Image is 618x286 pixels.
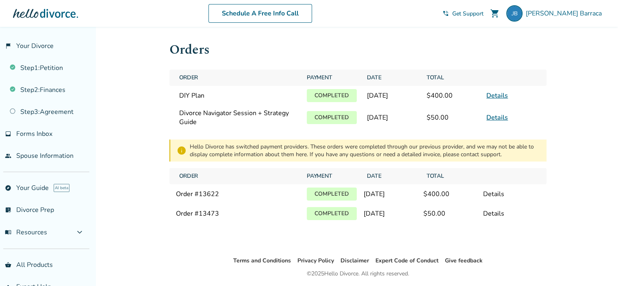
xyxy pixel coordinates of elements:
a: Privacy Policy [297,257,334,264]
span: shopping_basket [5,262,11,268]
span: list_alt_check [5,207,11,213]
span: AI beta [54,184,69,192]
span: flag_2 [5,43,11,49]
li: Give feedback [445,256,483,266]
span: Payment [304,168,360,184]
span: shopping_cart [490,9,500,18]
span: Total [423,70,480,86]
span: $50.00 [423,110,480,125]
h1: Orders [169,40,546,60]
span: Forms Inbox [16,129,52,138]
div: $ 50.00 [423,209,480,218]
span: Order [176,70,301,86]
span: Date [363,70,420,86]
span: Payment [304,70,360,86]
div: $ 400.00 [423,190,480,199]
span: Date [363,168,420,184]
span: Divorce Navigator Session + Strategy Guide [179,109,297,127]
a: phone_in_talkGet Support [442,10,484,17]
p: Completed [307,188,357,201]
span: [PERSON_NAME] Barraca [526,9,605,18]
a: Expert Code of Conduct [375,257,438,264]
p: Completed [307,111,357,124]
span: info [177,146,186,155]
span: Total [423,168,480,184]
div: © 2025 Hello Divorce. All rights reserved. [307,269,409,279]
span: [DATE] [363,88,420,103]
a: Details [486,113,508,122]
div: [DATE] [363,209,420,218]
li: Disclaimer [340,256,369,266]
img: jlbarraca@gmail.com [506,5,523,22]
span: expand_more [75,227,85,237]
iframe: Chat Widget [577,247,618,286]
div: Hello Divorce has switched payment providers. These orders were completed through our previous pr... [190,143,540,158]
span: Resources [5,228,47,237]
span: explore [5,185,11,191]
p: Completed [307,207,357,220]
span: menu_book [5,229,11,236]
span: inbox [5,131,11,137]
span: phone_in_talk [442,10,449,17]
div: Details [483,190,540,199]
span: people [5,153,11,159]
div: Order # 13622 [176,190,301,199]
span: $400.00 [423,88,480,103]
div: Order # 13473 [176,209,301,218]
div: Details [483,209,540,218]
span: Order [176,168,301,184]
span: Get Support [452,10,484,17]
p: Completed [307,89,357,102]
a: Schedule A Free Info Call [208,4,312,23]
a: Details [486,91,508,100]
div: [DATE] [363,190,420,199]
span: DIY Plan [179,91,297,100]
span: [DATE] [363,110,420,125]
a: Terms and Conditions [233,257,291,264]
